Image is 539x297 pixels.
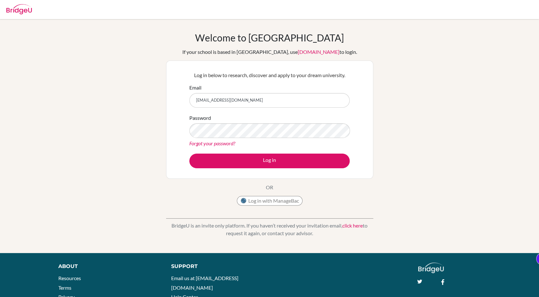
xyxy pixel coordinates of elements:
[189,154,350,168] button: Log in
[171,263,263,270] div: Support
[58,285,71,291] a: Terms
[189,84,201,91] label: Email
[189,71,350,79] p: Log in below to research, discover and apply to your dream university.
[58,263,157,270] div: About
[298,49,339,55] a: [DOMAIN_NAME]
[58,275,81,281] a: Resources
[266,184,273,191] p: OR
[6,4,32,14] img: Bridge-U
[171,275,238,291] a: Email us at [EMAIL_ADDRESS][DOMAIN_NAME]
[166,222,373,237] p: BridgeU is an invite only platform. If you haven’t received your invitation email, to request it ...
[342,222,363,228] a: click here
[189,140,235,146] a: Forgot your password?
[182,48,357,56] div: If your school is based in [GEOGRAPHIC_DATA], use to login.
[418,263,444,273] img: logo_white@2x-f4f0deed5e89b7ecb1c2cc34c3e3d731f90f0f143d5ea2071677605dd97b5244.png
[195,32,344,43] h1: Welcome to [GEOGRAPHIC_DATA]
[237,196,302,206] button: Log in with ManageBac
[189,114,211,122] label: Password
